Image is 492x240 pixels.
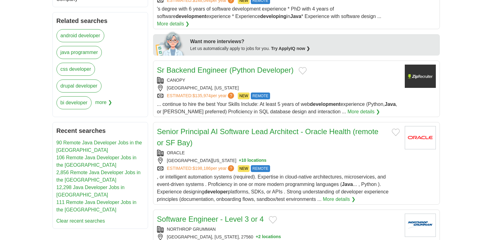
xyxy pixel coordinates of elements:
[157,102,397,114] span: ... continue to hire the best Your Skills Include: At least 5 years of web experience (Python, , ...
[228,165,234,171] span: ?
[176,14,206,19] strong: development
[56,185,125,197] a: 12,298 Java Developer Jobs in [GEOGRAPHIC_DATA]
[56,140,142,153] a: 90 Remote Java Developer Jobs in the [GEOGRAPHIC_DATA]
[56,170,141,183] a: 2,856 Remote Java Developer Jobs in the [GEOGRAPHIC_DATA]
[167,150,185,155] a: ORACLE
[56,29,104,42] a: android developer
[290,14,301,19] strong: Java
[238,165,250,172] span: NEW
[310,102,341,107] strong: development
[156,31,186,56] img: apply-iq-scientist.png
[157,20,190,28] a: More details ❯
[157,6,381,19] span: 's degree with 6 years of software development experience * PhD with 4 years of software experien...
[56,46,102,59] a: java programmer
[56,63,95,76] a: css developer
[251,93,270,99] span: REMOTE
[157,127,379,147] a: Senior Principal AI Software Lead Architect - Oracle Health (remote or SF Bay)
[56,79,102,93] a: drupal developer
[167,93,236,99] a: ESTIMATED:$135,974per year?
[405,65,436,88] img: Company logo
[56,96,92,109] a: bi developer
[167,227,216,232] a: NORTHROP GRUMMAN
[392,129,400,136] button: Add to favorite jobs
[56,126,144,135] h2: Recent searches
[192,93,210,98] span: $135,974
[167,165,236,172] a: ESTIMATED:$198,186per year?
[405,126,436,149] img: Oracle logo
[347,108,380,115] a: More details ❯
[239,157,266,164] button: +10 locations
[323,196,355,203] a: More details ❯
[56,200,137,212] a: 111 Remote Java Developer Jobs in the [GEOGRAPHIC_DATA]
[56,218,105,224] a: Clear recent searches
[157,157,400,164] div: [GEOGRAPHIC_DATA][US_STATE]
[342,182,353,187] strong: Java
[228,93,234,99] span: ?
[269,216,277,224] button: Add to favorite jobs
[56,16,144,25] h2: Related searches
[157,66,294,74] a: Sr Backend Engineer (Python Developer)
[157,85,400,91] div: [GEOGRAPHIC_DATA], [US_STATE]
[385,102,396,107] strong: Java
[271,46,310,51] a: Try ApplyIQ now ❯
[95,96,112,113] span: more ❯
[157,174,389,202] span: , or intelligent automation systems (required). Expertise in cloud-native architectures, microser...
[238,93,250,99] span: NEW
[239,157,241,164] span: +
[56,155,137,168] a: 106 Remote Java Developer Jobs in the [GEOGRAPHIC_DATA]
[299,67,307,75] button: Add to favorite jobs
[192,166,210,171] span: $198,186
[205,189,228,194] strong: developer
[157,215,264,223] a: Software Engineer - Level 3 or 4
[251,165,270,172] span: REMOTE
[190,38,436,45] div: Want more interviews?
[260,14,286,19] strong: developing
[405,214,436,237] img: Northrop Grumman logo
[157,77,400,84] div: CANOPY
[190,45,436,52] div: Let us automatically apply to jobs for you.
